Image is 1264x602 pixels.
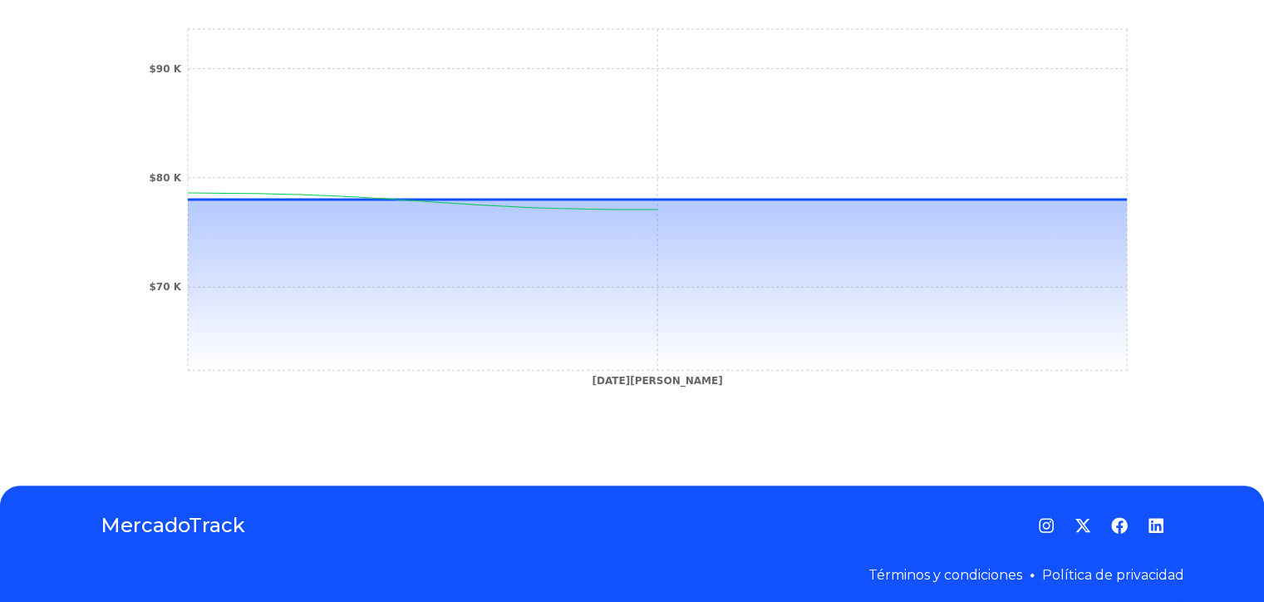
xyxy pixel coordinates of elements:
[1148,517,1164,534] a: LinkedIn
[1042,567,1184,583] a: Política de privacidad
[149,63,181,75] tspan: $90 K
[1111,517,1128,534] a: Фейсбук
[149,172,181,184] tspan: $80 K
[149,281,181,293] tspan: $70 K
[1075,517,1091,534] a: Твиттер
[592,375,722,387] tspan: [DATE][PERSON_NAME]
[101,513,245,537] font: MercadoTrack
[1038,517,1055,534] a: Инстаграм
[101,512,245,539] a: MercadoTrack
[868,567,1022,583] a: Términos y condiciones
